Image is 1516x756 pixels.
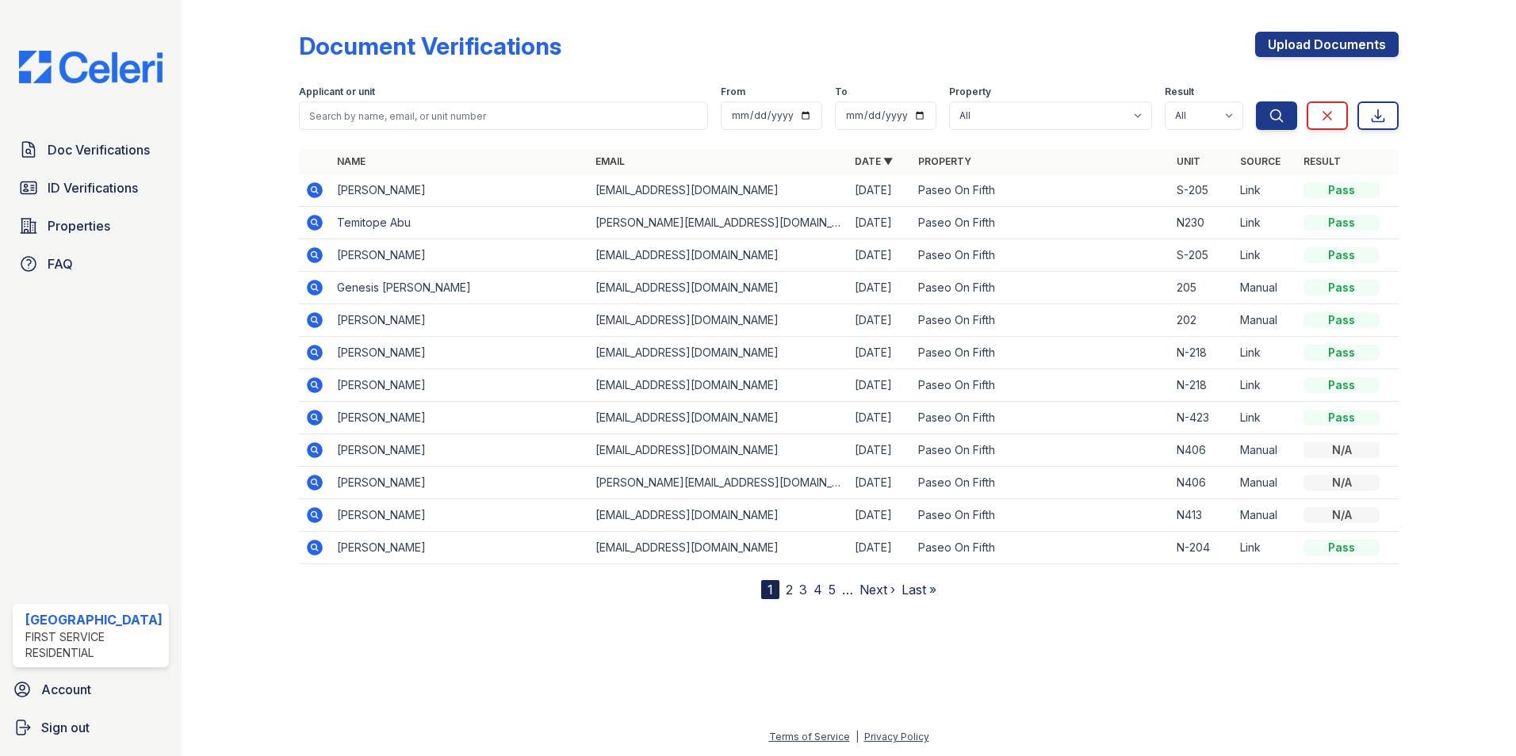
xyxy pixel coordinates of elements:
[829,582,836,598] a: 5
[13,248,169,280] a: FAQ
[912,467,1171,499] td: Paseo On Fifth
[902,582,936,598] a: Last »
[848,174,912,207] td: [DATE]
[331,272,590,304] td: Genesis [PERSON_NAME]
[814,582,822,598] a: 4
[1177,155,1200,167] a: Unit
[589,467,848,499] td: [PERSON_NAME][EMAIL_ADDRESS][DOMAIN_NAME]
[1234,174,1297,207] td: Link
[848,239,912,272] td: [DATE]
[1170,239,1234,272] td: S-205
[1234,272,1297,304] td: Manual
[589,337,848,369] td: [EMAIL_ADDRESS][DOMAIN_NAME]
[848,434,912,467] td: [DATE]
[848,272,912,304] td: [DATE]
[1170,369,1234,402] td: N-218
[1304,312,1380,328] div: Pass
[912,304,1171,337] td: Paseo On Fifth
[589,402,848,434] td: [EMAIL_ADDRESS][DOMAIN_NAME]
[912,272,1171,304] td: Paseo On Fifth
[848,304,912,337] td: [DATE]
[331,402,590,434] td: [PERSON_NAME]
[331,499,590,532] td: [PERSON_NAME]
[1234,467,1297,499] td: Manual
[848,402,912,434] td: [DATE]
[848,467,912,499] td: [DATE]
[13,134,169,166] a: Doc Verifications
[1304,345,1380,361] div: Pass
[1234,434,1297,467] td: Manual
[331,207,590,239] td: Temitope Abu
[41,680,91,699] span: Account
[855,155,893,167] a: Date ▼
[1170,207,1234,239] td: N230
[1304,215,1380,231] div: Pass
[299,101,709,130] input: Search by name, email, or unit number
[589,207,848,239] td: [PERSON_NAME][EMAIL_ADDRESS][DOMAIN_NAME]
[912,207,1171,239] td: Paseo On Fifth
[13,172,169,204] a: ID Verifications
[589,434,848,467] td: [EMAIL_ADDRESS][DOMAIN_NAME]
[761,580,779,599] div: 1
[589,239,848,272] td: [EMAIL_ADDRESS][DOMAIN_NAME]
[912,532,1171,564] td: Paseo On Fifth
[1170,337,1234,369] td: N-218
[331,369,590,402] td: [PERSON_NAME]
[848,369,912,402] td: [DATE]
[848,532,912,564] td: [DATE]
[864,731,929,743] a: Privacy Policy
[48,178,138,197] span: ID Verifications
[331,304,590,337] td: [PERSON_NAME]
[912,239,1171,272] td: Paseo On Fifth
[1234,369,1297,402] td: Link
[1170,402,1234,434] td: N-423
[1170,499,1234,532] td: N413
[786,582,793,598] a: 2
[1304,247,1380,263] div: Pass
[299,32,561,60] div: Document Verifications
[6,674,175,705] a: Account
[1170,532,1234,564] td: N-204
[13,210,169,242] a: Properties
[589,272,848,304] td: [EMAIL_ADDRESS][DOMAIN_NAME]
[912,369,1171,402] td: Paseo On Fifth
[1170,434,1234,467] td: N406
[949,86,991,98] label: Property
[1234,239,1297,272] td: Link
[842,580,853,599] span: …
[1234,304,1297,337] td: Manual
[48,254,73,273] span: FAQ
[41,718,90,737] span: Sign out
[918,155,971,167] a: Property
[48,140,150,159] span: Doc Verifications
[48,216,110,235] span: Properties
[912,174,1171,207] td: Paseo On Fifth
[912,402,1171,434] td: Paseo On Fifth
[1170,467,1234,499] td: N406
[589,174,848,207] td: [EMAIL_ADDRESS][DOMAIN_NAME]
[337,155,366,167] a: Name
[1234,532,1297,564] td: Link
[1304,442,1380,458] div: N/A
[835,86,848,98] label: To
[721,86,745,98] label: From
[6,712,175,743] a: Sign out
[1304,507,1380,523] div: N/A
[1170,272,1234,304] td: 205
[589,369,848,402] td: [EMAIL_ADDRESS][DOMAIN_NAME]
[1255,32,1399,57] a: Upload Documents
[1234,499,1297,532] td: Manual
[912,337,1171,369] td: Paseo On Fifth
[331,467,590,499] td: [PERSON_NAME]
[848,499,912,532] td: [DATE]
[331,239,590,272] td: [PERSON_NAME]
[25,610,163,629] div: [GEOGRAPHIC_DATA]
[1304,540,1380,556] div: Pass
[331,532,590,564] td: [PERSON_NAME]
[799,582,807,598] a: 3
[1304,475,1380,491] div: N/A
[1304,410,1380,426] div: Pass
[912,499,1171,532] td: Paseo On Fifth
[1240,155,1281,167] a: Source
